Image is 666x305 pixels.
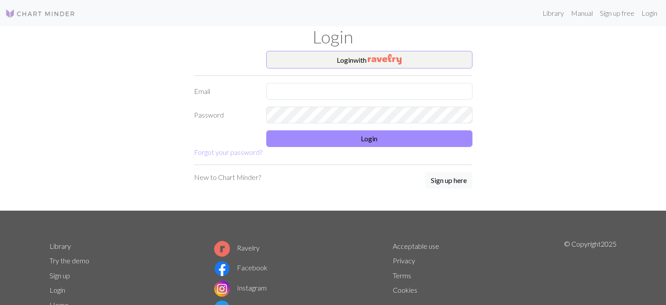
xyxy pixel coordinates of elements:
h1: Login [44,26,622,47]
a: Library [539,4,567,22]
a: Cookies [393,286,417,294]
img: Ravelry [368,54,402,65]
label: Password [189,107,261,123]
a: Ravelry [214,244,260,252]
a: Privacy [393,256,415,265]
a: Try the demo [49,256,89,265]
a: Login [49,286,65,294]
img: Facebook logo [214,261,230,276]
button: Loginwith [266,51,472,68]
a: Terms [393,271,411,280]
a: Sign up [49,271,70,280]
img: Ravelry logo [214,241,230,257]
p: New to Chart Minder? [194,172,261,183]
button: Sign up here [425,172,472,189]
a: Sign up here [425,172,472,190]
a: Manual [567,4,596,22]
img: Instagram logo [214,281,230,297]
a: Instagram [214,283,267,292]
button: Login [266,130,472,147]
a: Facebook [214,263,268,272]
label: Email [189,83,261,100]
a: Forgot your password? [194,148,262,156]
img: Logo [5,8,75,19]
a: Login [638,4,661,22]
a: Library [49,242,71,250]
a: Sign up free [596,4,638,22]
a: Acceptable use [393,242,439,250]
